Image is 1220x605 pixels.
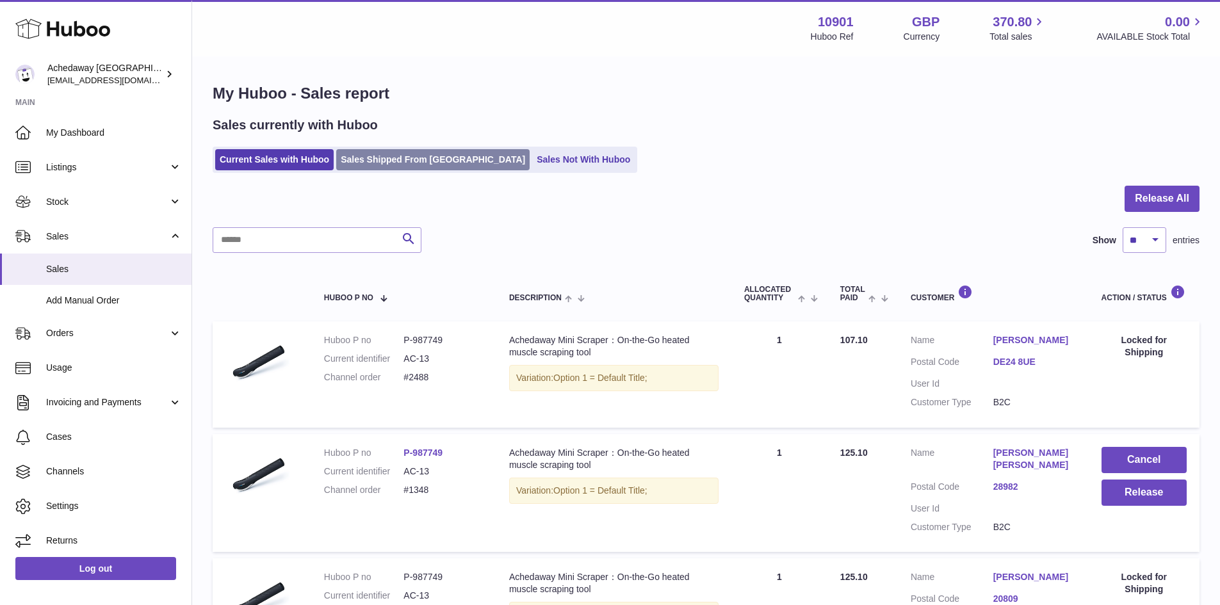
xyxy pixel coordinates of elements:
a: Log out [15,557,176,580]
span: Usage [46,362,182,374]
dt: User Id [911,503,993,515]
span: Settings [46,500,182,512]
span: Sales [46,263,182,275]
a: Current Sales with Huboo [215,149,334,170]
span: 0.00 [1165,13,1190,31]
dt: Name [911,447,993,474]
span: 125.10 [840,448,868,458]
dt: Current identifier [324,590,404,602]
a: Sales Not With Huboo [532,149,635,170]
span: Stock [46,196,168,208]
a: P-987749 [403,448,443,458]
div: Locked for Shipping [1102,571,1187,595]
span: Channels [46,465,182,478]
dt: Postal Code [911,356,993,371]
div: Achedaway Mini Scraper：On-the-Go heated muscle scraping tool [509,447,719,471]
dd: P-987749 [403,334,484,346]
img: musclescraper_750x_c42b3404-e4d5-48e3-b3b1-8be745232369.png [225,334,289,398]
span: Add Manual Order [46,294,182,307]
span: Listings [46,161,168,173]
a: [PERSON_NAME] [PERSON_NAME] [993,447,1076,471]
span: My Dashboard [46,127,182,139]
a: 0.00 AVAILABLE Stock Total [1096,13,1205,43]
span: Option 1 = Default Title; [553,373,647,383]
button: Release All [1125,186,1200,212]
span: Returns [46,535,182,547]
a: [PERSON_NAME] [993,571,1076,583]
h2: Sales currently with Huboo [213,117,378,134]
dt: Name [911,571,993,586]
dt: User Id [911,378,993,390]
a: 28982 [993,481,1076,493]
span: 107.10 [840,335,868,345]
span: entries [1173,234,1200,246]
span: Invoicing and Payments [46,396,168,408]
dt: Postal Code [911,481,993,496]
span: Total paid [840,286,865,302]
strong: GBP [912,13,939,31]
a: Sales Shipped From [GEOGRAPHIC_DATA] [336,149,530,170]
div: Achedaway Mini Scraper：On-the-Go heated muscle scraping tool [509,571,719,595]
div: Currency [904,31,940,43]
span: Orders [46,327,168,339]
div: Achedaway [GEOGRAPHIC_DATA] [47,62,163,86]
span: Total sales [989,31,1046,43]
dd: AC-13 [403,465,484,478]
label: Show [1093,234,1116,246]
a: 20809 [993,593,1076,605]
button: Release [1102,480,1187,506]
dt: Channel order [324,371,404,383]
span: 370.80 [993,13,1032,31]
h1: My Huboo - Sales report [213,83,1200,104]
td: 1 [731,321,827,428]
dt: Current identifier [324,353,404,365]
span: Sales [46,230,168,243]
span: [EMAIL_ADDRESS][DOMAIN_NAME] [47,75,188,85]
td: 1 [731,434,827,552]
div: Huboo Ref [811,31,854,43]
dd: #2488 [403,371,484,383]
button: Cancel [1102,447,1187,473]
dd: B2C [993,521,1076,533]
div: Variation: [509,478,719,504]
dt: Customer Type [911,521,993,533]
div: Customer [911,285,1076,302]
div: Action / Status [1102,285,1187,302]
dd: B2C [993,396,1076,408]
dd: P-987749 [403,571,484,583]
span: Huboo P no [324,294,373,302]
div: Achedaway Mini Scraper：On-the-Go heated muscle scraping tool [509,334,719,359]
a: DE24 8UE [993,356,1076,368]
span: Option 1 = Default Title; [553,485,647,496]
span: Description [509,294,562,302]
img: admin@newpb.co.uk [15,65,35,84]
dt: Name [911,334,993,350]
a: [PERSON_NAME] [993,334,1076,346]
div: Locked for Shipping [1102,334,1187,359]
span: AVAILABLE Stock Total [1096,31,1205,43]
dt: Current identifier [324,465,404,478]
dd: AC-13 [403,590,484,602]
dt: Huboo P no [324,334,404,346]
dt: Huboo P no [324,447,404,459]
span: Cases [46,431,182,443]
dd: AC-13 [403,353,484,365]
strong: 10901 [818,13,854,31]
span: ALLOCATED Quantity [744,286,795,302]
a: 370.80 Total sales [989,13,1046,43]
dt: Huboo P no [324,571,404,583]
dt: Customer Type [911,396,993,408]
span: 125.10 [840,572,868,582]
dt: Channel order [324,484,404,496]
img: musclescraper_750x_c42b3404-e4d5-48e3-b3b1-8be745232369.png [225,447,289,511]
div: Variation: [509,365,719,391]
dd: #1348 [403,484,484,496]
